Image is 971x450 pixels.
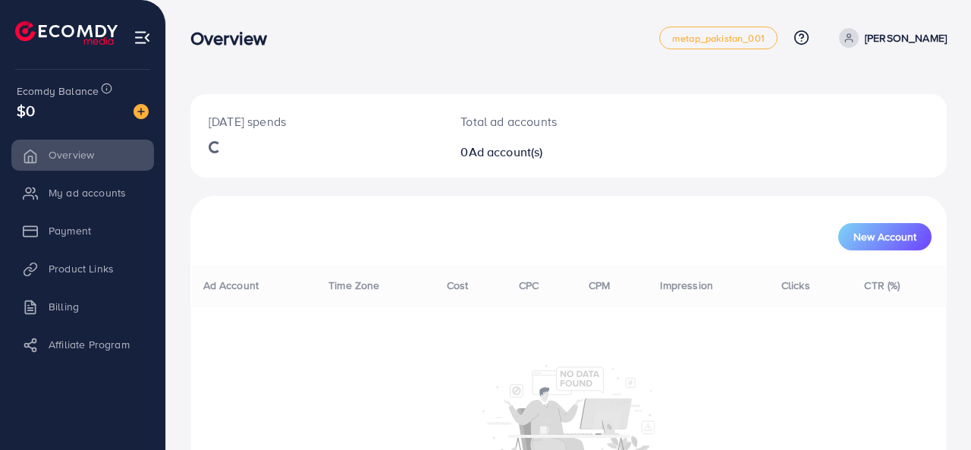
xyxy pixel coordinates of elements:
a: metap_pakistan_001 [659,27,778,49]
span: Ecomdy Balance [17,83,99,99]
span: $0 [17,99,35,121]
a: [PERSON_NAME] [833,28,947,48]
p: [DATE] spends [209,112,424,131]
img: image [134,104,149,119]
button: New Account [838,223,932,250]
span: Ad account(s) [469,143,543,160]
span: metap_pakistan_001 [672,33,765,43]
h2: 0 [460,145,613,159]
p: [PERSON_NAME] [865,29,947,47]
h3: Overview [190,27,279,49]
p: Total ad accounts [460,112,613,131]
img: menu [134,29,151,46]
span: New Account [853,231,916,242]
img: logo [15,21,118,45]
